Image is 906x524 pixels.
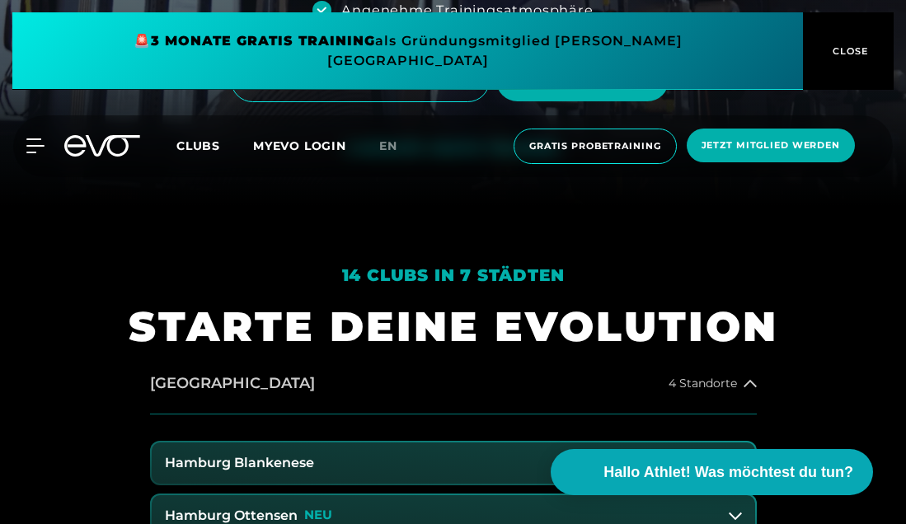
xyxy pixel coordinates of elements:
h3: Hamburg Ottensen [165,508,298,523]
button: [GEOGRAPHIC_DATA]4 Standorte [150,353,757,414]
span: Hallo Athlet! Was möchtest du tun? [603,461,853,484]
button: CLOSE [803,12,894,90]
span: Gratis Probetraining [529,139,661,153]
p: NEU [304,508,332,522]
h2: [GEOGRAPHIC_DATA] [150,373,315,394]
a: MYEVO LOGIN [253,138,346,153]
span: Jetzt Mitglied werden [702,138,840,152]
a: Jetzt Mitglied werden [682,129,860,164]
h1: STARTE DEINE EVOLUTION [129,300,778,353]
button: Hallo Athlet! Was möchtest du tun? [551,449,873,495]
span: CLOSE [829,44,869,58]
a: Gratis Probetraining [509,129,682,164]
button: Hamburg Blankenese [152,442,755,484]
a: Clubs [176,138,253,153]
span: 4 Standorte [669,377,737,390]
em: 14 Clubs in 7 Städten [342,265,565,285]
span: en [379,138,397,153]
h3: Hamburg Blankenese [165,456,314,470]
span: Clubs [176,138,220,153]
a: en [379,137,417,156]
